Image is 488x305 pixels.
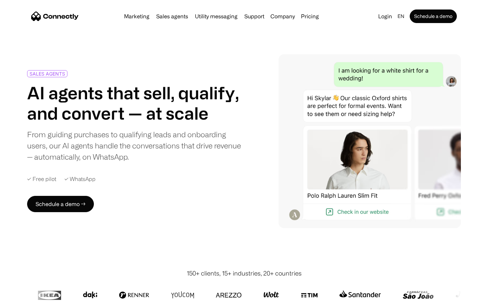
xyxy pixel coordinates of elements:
[29,71,65,76] div: SALES AGENTS
[27,83,241,123] h1: AI agents that sell, qualify, and convert — at scale
[270,12,295,21] div: Company
[187,269,302,278] div: 150+ clients, 15+ industries, 20+ countries
[154,14,191,19] a: Sales agents
[375,12,395,21] a: Login
[27,176,56,182] div: ✓ Free pilot
[14,293,41,303] ul: Language list
[398,12,404,21] div: en
[192,14,240,19] a: Utility messaging
[298,14,322,19] a: Pricing
[7,292,41,303] aside: Language selected: English
[121,14,152,19] a: Marketing
[242,14,267,19] a: Support
[27,196,94,212] a: Schedule a demo →
[64,176,96,182] div: ✓ WhatsApp
[410,9,457,23] a: Schedule a demo
[27,129,241,162] div: From guiding purchases to qualifying leads and onboarding users, our AI agents handle the convers...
